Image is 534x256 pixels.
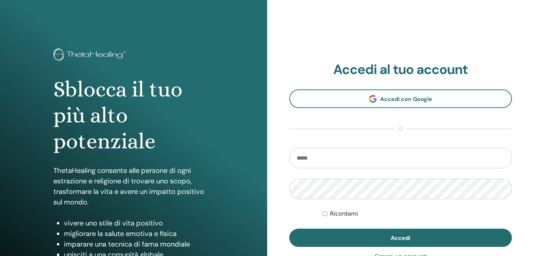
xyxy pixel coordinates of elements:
[64,239,214,249] li: imparare una tecnica di fama mondiale
[289,229,512,247] button: Accedi
[53,76,214,155] h1: Sblocca il tuo più alto potenziale
[64,228,214,239] li: migliorare la salute emotiva e fisica
[289,89,512,108] a: Accedi con Google
[64,218,214,228] li: vivere uno stile di vita positivo
[330,210,358,218] label: Ricordami
[323,210,512,218] div: Keep me authenticated indefinitely or until I manually logout
[395,125,406,133] span: o
[391,234,410,242] span: Accedi
[289,62,512,78] h2: Accedi al tuo account
[380,95,432,103] span: Accedi con Google
[53,165,214,207] p: ThetaHealing consente alle persone di ogni estrazione e religione di trovare uno scopo, trasforma...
